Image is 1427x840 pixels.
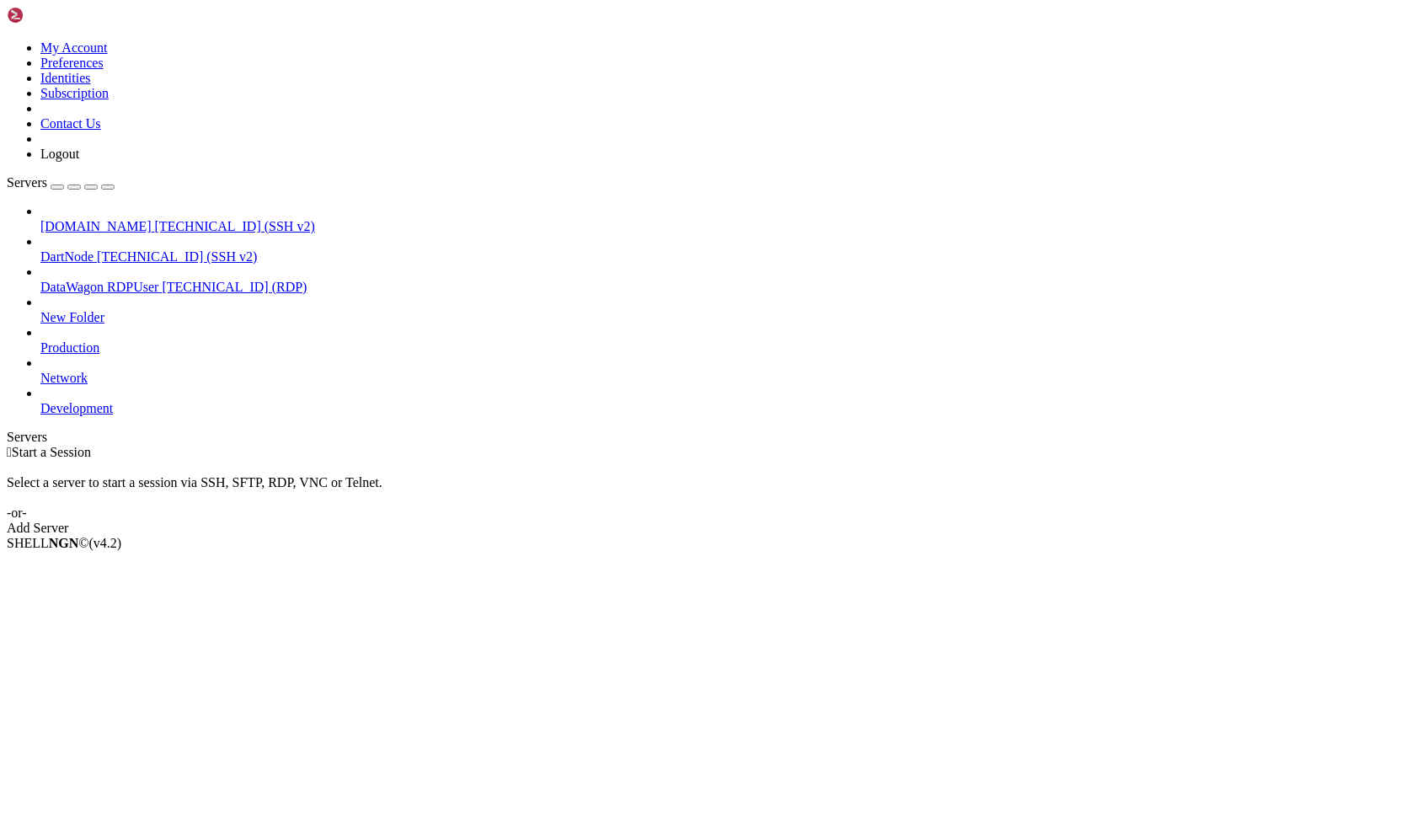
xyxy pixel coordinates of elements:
[40,147,79,161] a: Logout
[7,175,47,190] span: Servers
[40,249,1420,265] a: DartNode [TECHNICAL_ID] (SSH v2)
[7,430,1420,445] div: Servers
[40,371,1420,386] a: Network
[40,371,88,385] span: Network
[89,536,122,550] span: 4.2.0
[40,295,1420,325] li: New Folder
[49,536,79,550] b: NGN
[40,340,1420,356] a: Production
[40,401,1420,416] a: Development
[40,386,1420,416] li: Development
[40,265,1420,295] li: DataWagon RDPUser [TECHNICAL_ID] (RDP)
[40,219,152,233] span: [DOMAIN_NAME]
[40,40,108,55] a: My Account
[40,71,91,85] a: Identities
[7,521,1420,536] div: Add Server
[40,219,1420,234] a: [DOMAIN_NAME] [TECHNICAL_ID] (SSH v2)
[40,280,1420,295] a: DataWagon RDPUser [TECHNICAL_ID] (RDP)
[40,325,1420,356] li: Production
[7,175,115,190] a: Servers
[7,7,104,24] img: Shellngn
[40,356,1420,386] li: Network
[40,401,113,415] span: Development
[7,445,12,459] span: 
[40,310,104,324] span: New Folder
[7,460,1420,521] div: Select a server to start a session via SSH, SFTP, RDP, VNC or Telnet. -or-
[40,204,1420,234] li: [DOMAIN_NAME] [TECHNICAL_ID] (SSH v2)
[97,249,257,264] span: [TECHNICAL_ID] (SSH v2)
[40,310,1420,325] a: New Folder
[40,249,94,264] span: DartNode
[12,445,91,459] span: Start a Session
[7,536,121,550] span: SHELL ©
[40,86,109,100] a: Subscription
[162,280,307,294] span: [TECHNICAL_ID] (RDP)
[40,340,99,355] span: Production
[40,56,104,70] a: Preferences
[155,219,315,233] span: [TECHNICAL_ID] (SSH v2)
[40,280,158,294] span: DataWagon RDPUser
[40,116,101,131] a: Contact Us
[40,234,1420,265] li: DartNode [TECHNICAL_ID] (SSH v2)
